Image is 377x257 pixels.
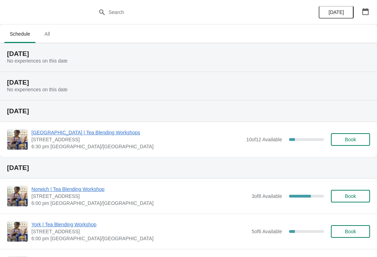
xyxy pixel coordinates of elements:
span: Book [345,137,356,142]
span: Book [345,193,356,199]
h2: [DATE] [7,79,370,86]
span: Norwich | Tea Blending Workshop [31,186,248,193]
span: York | Tea Blending Workshop [31,221,248,228]
span: [GEOGRAPHIC_DATA] | Tea Blending Workshops [31,129,243,136]
span: 3 of 8 Available [252,193,282,199]
span: 6:30 pm [GEOGRAPHIC_DATA]/[GEOGRAPHIC_DATA] [31,143,243,150]
span: Schedule [4,28,36,40]
span: 6:00 pm [GEOGRAPHIC_DATA]/[GEOGRAPHIC_DATA] [31,200,248,207]
img: York | Tea Blending Workshop | 73 Low Petergate, YO1 7HY | 6:00 pm Europe/London [7,221,28,242]
h2: [DATE] [7,164,370,171]
span: 10 of 12 Available [246,137,282,142]
button: Book [331,190,370,202]
img: Norwich | Tea Blending Workshop | 9 Back Of The Inns, Norwich NR2 1PT, UK | 6:00 pm Europe/London [7,186,28,206]
span: [STREET_ADDRESS] [31,136,243,143]
span: [STREET_ADDRESS] [31,193,248,200]
span: No experiences on this date [7,58,68,64]
span: 5 of 6 Available [252,229,282,234]
h2: [DATE] [7,50,370,57]
span: 6:00 pm [GEOGRAPHIC_DATA]/[GEOGRAPHIC_DATA] [31,235,248,242]
span: All [38,28,56,40]
h2: [DATE] [7,108,370,115]
input: Search [108,6,283,19]
span: Book [345,229,356,234]
span: [DATE] [328,9,344,15]
span: [STREET_ADDRESS] [31,228,248,235]
img: Glasgow | Tea Blending Workshops | 215 Byres Road, Glasgow G12 8UD, UK | 6:30 pm Europe/London [7,129,28,150]
button: [DATE] [319,6,354,19]
span: No experiences on this date [7,87,68,92]
button: Book [331,133,370,146]
button: Book [331,225,370,238]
